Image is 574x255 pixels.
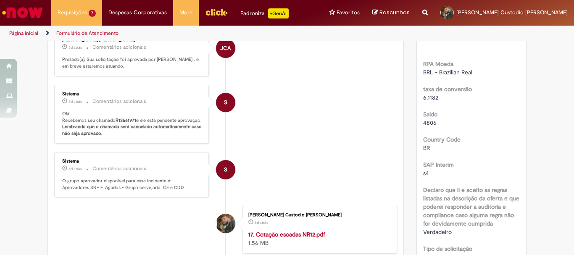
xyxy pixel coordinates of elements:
span: 4806 [423,119,437,126]
span: Rascunhos [379,8,410,16]
span: S [224,92,227,113]
span: 7 [89,10,96,17]
ul: Trilhas de página [6,26,377,41]
div: Padroniza [240,8,289,18]
p: Prezado(a), Sua solicitação foi aprovada por [PERSON_NAME] , e em breve estaremos atuando. [62,56,202,69]
img: click_logo_yellow_360x200.png [205,6,228,18]
span: Favoritos [337,8,360,17]
a: Página inicial [9,30,38,37]
b: Tipo de solicitação [423,245,472,252]
b: Lembrando que o chamado será cancelado automaticamente caso não seja aprovado. [62,124,203,137]
b: Saldo [423,110,437,118]
a: Rascunhos [372,9,410,17]
span: 6d atrás [68,99,82,104]
small: Comentários adicionais [92,98,146,105]
span: More [179,8,192,17]
span: 3d atrás [68,45,82,50]
span: [PERSON_NAME] Custodio [PERSON_NAME] [456,9,568,16]
time: 26/09/2025 15:31:04 [68,45,82,50]
span: 6d atrás [68,166,82,171]
time: 24/09/2025 10:08:43 [68,166,82,171]
small: Comentários adicionais [92,44,146,51]
p: O grupo aprovador disponível para esse incidente é: Aprovadores SB - F. Agudos - Grupo cervejaria... [62,178,202,191]
p: Olá! Recebemos seu chamado e ele esta pendente aprovação. [62,110,202,137]
span: 6.1182 [423,94,438,101]
span: Verdadeiro [423,228,452,236]
span: S [224,160,227,180]
p: +GenAi [268,8,289,18]
time: 24/09/2025 10:08:27 [255,220,268,225]
div: Joao Victor Custodio Baptista De Campos [216,214,235,233]
b: R13561971 [116,117,136,124]
a: Formulário de Atendimento [56,30,118,37]
span: BR [423,144,430,152]
b: taxa de conversão [423,85,472,93]
div: 1.56 MB [248,230,388,247]
b: Country Code [423,136,461,143]
time: 24/09/2025 10:08:46 [68,99,82,104]
b: SAP Interim [423,161,454,168]
span: s4 [423,169,429,177]
div: [PERSON_NAME] Custodio [PERSON_NAME] [248,213,388,218]
span: BRL - Brazilian Real [423,68,472,76]
small: Comentários adicionais [92,165,146,172]
span: 6d atrás [255,220,268,225]
b: RPA Moeda [423,60,453,68]
img: ServiceNow [1,4,44,21]
span: Requisições [58,8,87,17]
div: Sistema [62,159,202,164]
b: Declaro que li e aceito as regras listadas na descrição da oferta e que poderei responder a audit... [423,186,519,227]
span: Despesas Corporativas [108,8,167,17]
div: Julia Casellatto Antonioli [216,39,235,58]
div: System [216,93,235,112]
a: 17. Cotação escadas NR12.pdf [248,231,325,238]
div: System [216,160,235,179]
span: JCA [220,38,231,58]
div: Sistema [62,92,202,97]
